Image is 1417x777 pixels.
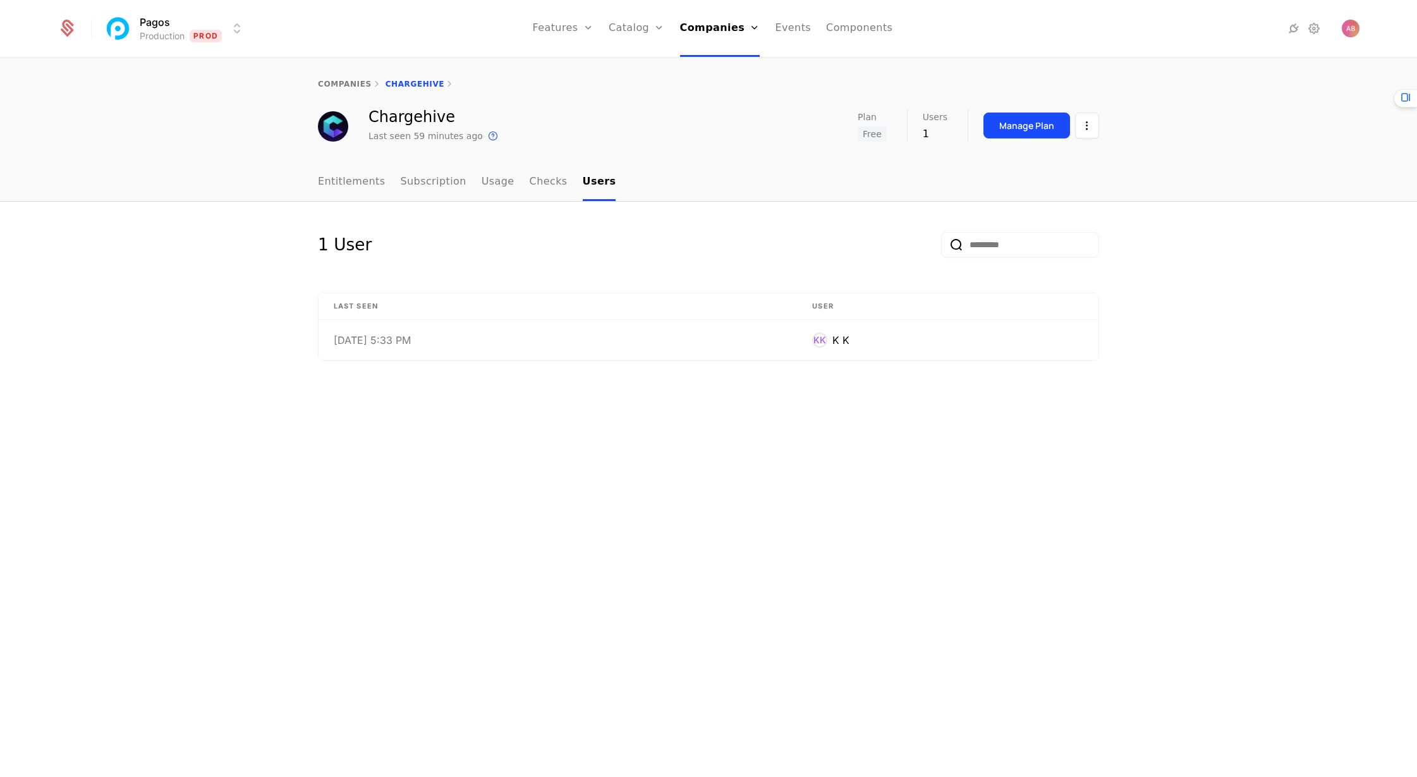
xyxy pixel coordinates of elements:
div: Chargehive [368,109,501,125]
img: Chargehive [318,111,348,142]
th: User [797,293,1098,320]
a: Users [583,164,616,201]
button: Select environment [107,15,245,42]
button: Manage Plan [983,113,1070,138]
a: Subscription [401,164,466,201]
button: Select action [1075,113,1099,138]
div: K K [832,333,849,348]
span: Free [858,126,887,142]
div: Production [140,30,185,42]
a: Checks [530,164,568,201]
ul: Choose Sub Page [318,164,616,201]
nav: Main [318,164,1099,201]
div: Manage Plan [999,119,1054,132]
a: Usage [482,164,514,201]
a: Settings [1306,21,1322,36]
a: Integrations [1286,21,1301,36]
div: 1 [923,126,947,142]
div: Last seen 59 minutes ago [368,130,483,142]
button: Open user button [1342,20,1359,37]
a: companies [318,80,372,89]
div: KK [812,333,827,348]
span: Users [923,113,947,121]
span: Prod [190,30,222,42]
span: Plan [858,113,877,121]
div: [DATE] 5:33 PM [334,335,782,345]
a: Entitlements [318,164,386,201]
img: Andy Barker [1342,20,1359,37]
span: Pagos [140,15,170,30]
th: Last Seen [319,293,797,320]
img: Pagos [103,13,133,44]
div: 1 User [318,232,372,257]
